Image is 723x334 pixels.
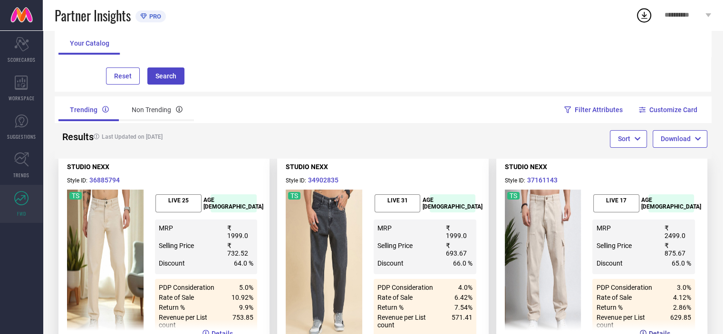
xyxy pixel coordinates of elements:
[308,177,339,184] a: 34902835
[239,304,253,311] div: 9.9%
[147,67,184,85] button: Search
[106,67,140,85] button: Reset
[159,284,220,291] div: PDP Consideration
[7,133,36,140] span: SUGGESTIONS
[308,175,339,185] button: 34902835
[58,98,120,121] div: Trending
[446,224,472,239] div: ₹ 1999.0
[606,197,627,204] p: LIVE 17
[286,175,480,185] p: Style ID:
[62,131,81,143] h2: Results
[147,13,161,20] span: PRO
[234,259,253,267] div: 64.0 %
[377,284,438,291] div: PDP Consideration
[665,224,691,239] div: ₹ 2499.0
[159,224,220,232] div: MRP
[239,284,253,291] div: 5.0%
[55,6,131,25] span: Partner Insights
[454,294,472,301] div: 6.42%
[227,242,253,257] div: ₹ 732.52
[227,224,253,239] div: ₹ 1999.0
[640,96,698,123] button: Customize Card
[596,242,657,249] div: Selling Price
[377,304,438,311] div: Return %
[636,7,653,24] div: Open download list
[159,242,220,249] div: Selling Price
[596,224,657,232] div: MRP
[290,192,298,200] div: TS
[596,284,657,291] div: PDP Consideration
[610,130,647,147] button: Sort
[510,192,517,200] div: TS
[596,294,657,301] div: Rate of Sale
[89,175,120,185] button: 36885794
[665,242,691,257] div: ₹ 875.67
[159,314,220,329] div: Revenue per List count
[641,197,701,210] p: AGE [DEMOGRAPHIC_DATA]
[203,197,263,210] p: AGE [DEMOGRAPHIC_DATA]
[159,259,220,267] div: Discount
[673,304,691,311] div: 2.86%
[232,314,253,329] div: 753.85
[377,314,438,329] div: Revenue per List count
[168,197,189,204] p: LIVE 25
[596,304,657,311] div: Return %
[89,177,120,184] a: 36885794
[58,32,121,55] div: Your Catalog
[387,197,408,204] p: LIVE 31
[677,284,691,291] div: 3.0%
[566,96,623,123] button: Filter Attributes
[453,259,472,267] div: 66.0 %
[377,242,438,249] div: Selling Price
[159,304,220,311] div: Return %
[446,242,472,257] div: ₹ 693.67
[527,175,558,185] button: 37161143
[231,294,253,301] div: 10.92%
[377,294,438,301] div: Rate of Sale
[9,95,35,102] span: WORKSPACE
[286,163,480,171] div: STUDIO NEXX
[67,175,261,185] p: Style ID:
[653,130,707,147] button: Download
[8,56,36,63] span: SCORECARDS
[89,134,348,140] h4: Last Updated on [DATE]
[17,210,26,217] span: FWD
[458,284,472,291] div: 4.0%
[377,224,438,232] div: MRP
[596,314,657,329] div: Revenue per List count
[454,304,472,311] div: 7.54%
[377,259,438,267] div: Discount
[423,197,482,210] p: AGE [DEMOGRAPHIC_DATA]
[673,294,691,301] div: 4.12%
[452,314,472,329] div: 571.41
[672,259,691,267] div: 65.0 %
[72,192,79,200] div: TS
[13,172,29,179] span: TRENDS
[159,294,220,301] div: Rate of Sale
[527,177,558,184] a: 37161143
[670,314,691,329] div: 629.85
[120,98,194,121] div: Non Trending
[596,259,657,267] div: Discount
[505,163,699,171] div: STUDIO NEXX
[67,163,261,171] div: STUDIO NEXX
[505,175,699,185] p: Style ID:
